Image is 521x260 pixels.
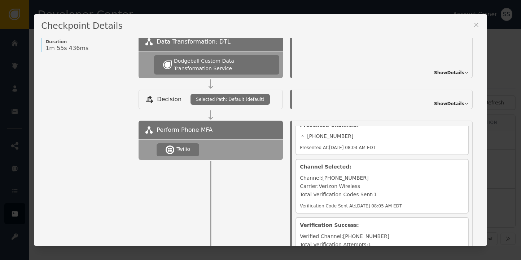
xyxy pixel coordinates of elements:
div: Presented At: [DATE] 08:04 AM EDT [300,144,376,151]
div: Verified Channel: [PHONE_NUMBER] [300,233,464,241]
div: Channel Selected: [300,163,464,171]
span: Show Details [434,70,464,76]
div: Channel: [PHONE_NUMBER] [300,174,464,183]
div: Dodgeball Custom Data Transformation Service [174,57,270,72]
div: Total Verification Codes Sent: 1 [300,191,464,199]
div: Carrier: Verizon Wireless [300,183,464,191]
span: Show Details [434,100,464,107]
span: Data Transformation: DTL [157,37,231,46]
span: Duration [45,39,131,45]
span: 1m 55s 436ms [45,45,88,52]
span: Decision [157,95,181,104]
div: [PHONE_NUMBER] [300,133,464,141]
span: Perform Phone MFA [157,126,213,134]
div: Checkpoint Details [34,14,487,38]
div: Total Verification Attempts: 1 [300,241,464,249]
span: Selected Path: Default (default) [196,96,264,103]
div: Verification Code Sent At: [DATE] 08:05 AM EDT [300,203,402,209]
div: Verification Success: [300,221,464,229]
div: Twilio [176,145,190,153]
